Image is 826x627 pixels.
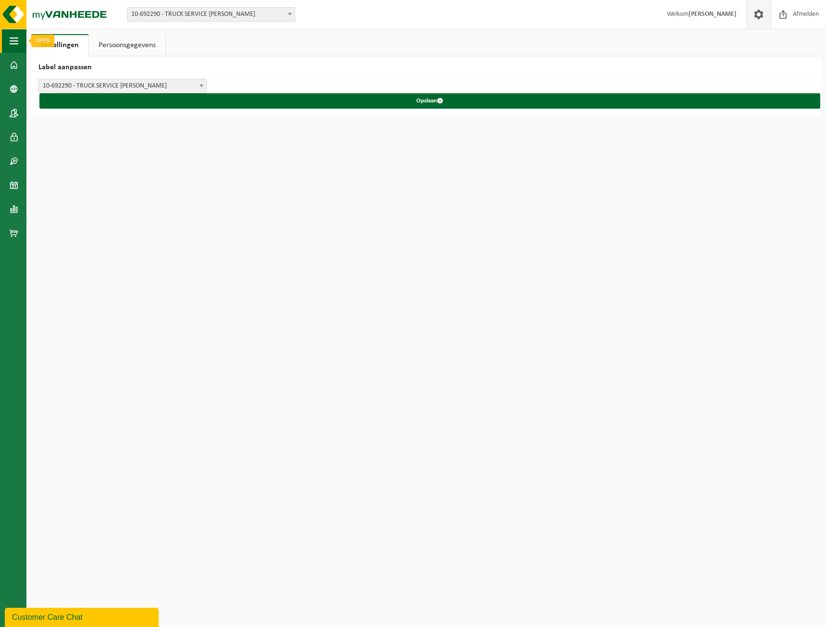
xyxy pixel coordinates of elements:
span: 10-692290 - TRUCK SERVICE SEBASTIAN - MELEN - MELEN [39,79,206,93]
a: Instellingen [31,34,88,56]
span: 10-692290 - TRUCK SERVICE SEBASTIAN - MELEN - MELEN [127,7,295,22]
h2: Label aanpassen [31,56,821,79]
span: 10-692290 - TRUCK SERVICE SEBASTIAN - MELEN - MELEN [127,8,295,21]
a: Persoonsgegevens [89,34,165,56]
strong: [PERSON_NAME] [688,11,737,18]
button: Opslaan [39,93,820,109]
span: 10-692290 - TRUCK SERVICE SEBASTIAN - MELEN - MELEN [38,79,207,93]
iframe: chat widget [5,606,161,627]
